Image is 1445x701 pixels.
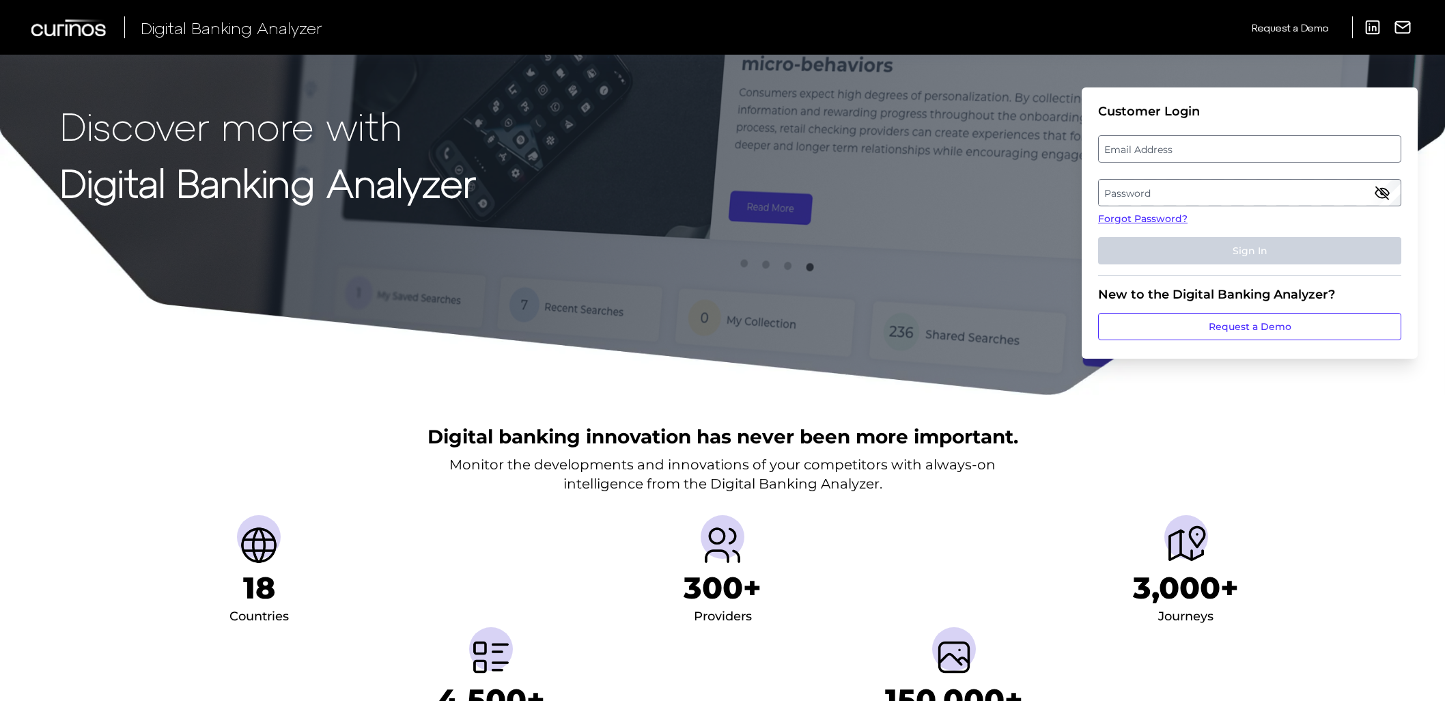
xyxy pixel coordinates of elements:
h1: 300+ [684,570,761,606]
img: Screenshots [932,635,976,679]
img: Metrics [469,635,513,679]
div: Providers [694,606,752,628]
h1: 18 [243,570,275,606]
a: Request a Demo [1252,16,1328,39]
div: New to the Digital Banking Analyzer? [1098,287,1401,302]
div: Countries [229,606,289,628]
p: Discover more with [60,104,476,147]
span: Digital Banking Analyzer [141,18,322,38]
h1: 3,000+ [1133,570,1239,606]
label: Password [1099,180,1400,205]
label: Email Address [1099,137,1400,161]
span: Request a Demo [1252,22,1328,33]
div: Customer Login [1098,104,1401,119]
a: Forgot Password? [1098,212,1401,226]
div: Journeys [1158,606,1213,628]
img: Journeys [1164,523,1208,567]
h2: Digital banking innovation has never been more important. [427,424,1018,450]
img: Providers [701,523,744,567]
strong: Digital Banking Analyzer [60,159,476,205]
img: Curinos [31,19,108,36]
img: Countries [237,523,281,567]
button: Sign In [1098,237,1401,264]
a: Request a Demo [1098,313,1401,340]
p: Monitor the developments and innovations of your competitors with always-on intelligence from the... [449,455,996,493]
